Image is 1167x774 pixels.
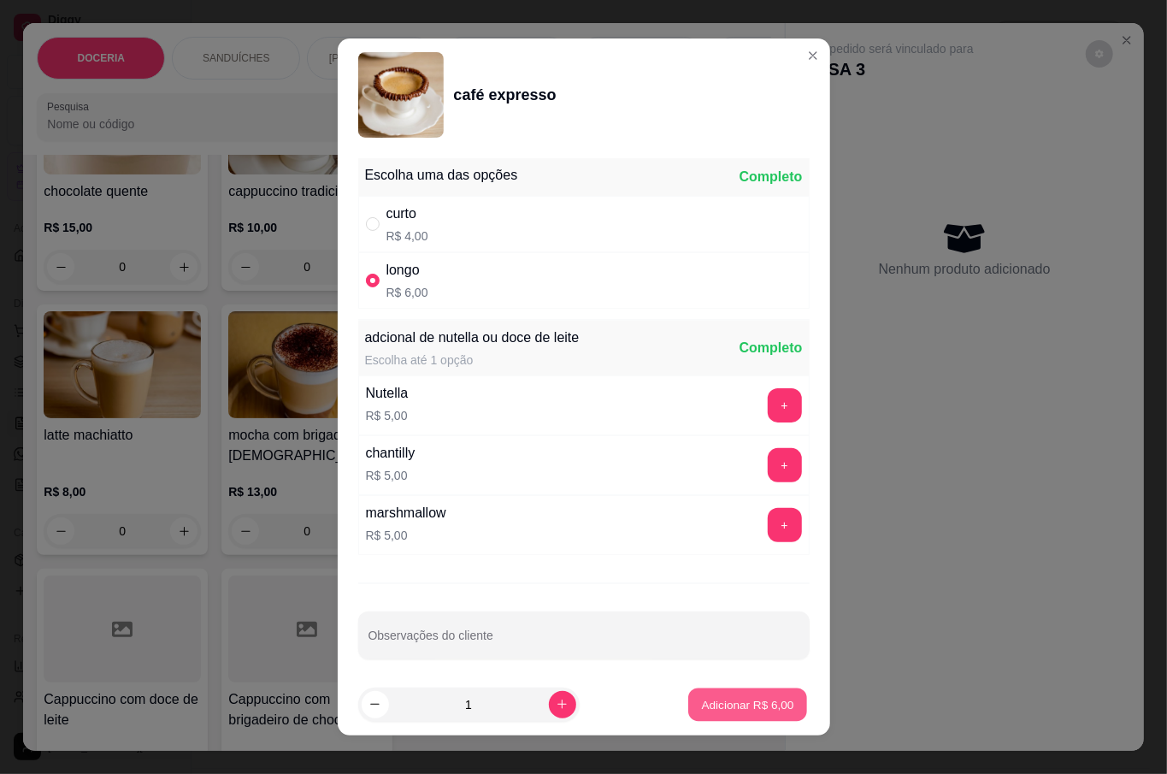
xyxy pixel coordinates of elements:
[368,634,799,651] input: Observações do cliente
[366,503,446,523] div: marshmallow
[740,167,803,187] div: Completo
[799,42,827,69] button: Close
[366,467,416,484] p: R$ 5,00
[365,352,580,369] div: Escolha até 1 opção
[366,443,416,464] div: chantilly
[702,696,794,712] p: Adicionar R$ 6,00
[358,52,444,138] img: product-image
[454,83,557,107] div: café expresso
[386,260,428,281] div: longo
[366,527,446,544] p: R$ 5,00
[362,691,389,718] button: decrease-product-quantity
[365,165,518,186] div: Escolha uma das opções
[365,328,580,348] div: adcional de nutella ou doce de leite
[688,688,807,721] button: Adicionar R$ 6,00
[386,284,428,301] p: R$ 6,00
[366,407,409,424] p: R$ 5,00
[366,383,409,404] div: Nutella
[549,691,576,718] button: increase-product-quantity
[768,508,802,542] button: add
[386,227,428,245] p: R$ 4,00
[386,204,428,224] div: curto
[740,338,803,358] div: Completo
[768,388,802,422] button: add
[768,448,802,482] button: add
